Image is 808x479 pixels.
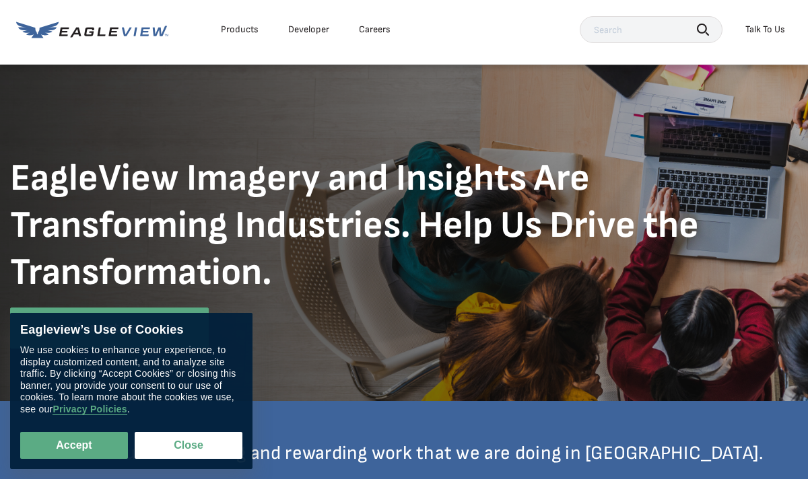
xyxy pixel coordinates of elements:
[20,432,128,459] button: Accept
[10,155,798,297] h1: EagleView Imagery and Insights Are Transforming Industries. Help Us Drive the Transformation.
[745,24,785,36] div: Talk To Us
[20,323,242,338] div: Eagleview’s Use of Cookies
[359,24,391,36] div: Careers
[580,16,722,43] input: Search
[288,24,329,36] a: Developer
[10,307,209,348] a: View Current Openings
[10,441,798,465] p: Learn about the exciting and rewarding work that we are doing in [GEOGRAPHIC_DATA].
[221,24,259,36] div: Products
[20,344,242,415] div: We use cookies to enhance your experience, to display customized content, and to analyze site tra...
[135,432,242,459] button: Close
[53,404,127,415] a: Privacy Policies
